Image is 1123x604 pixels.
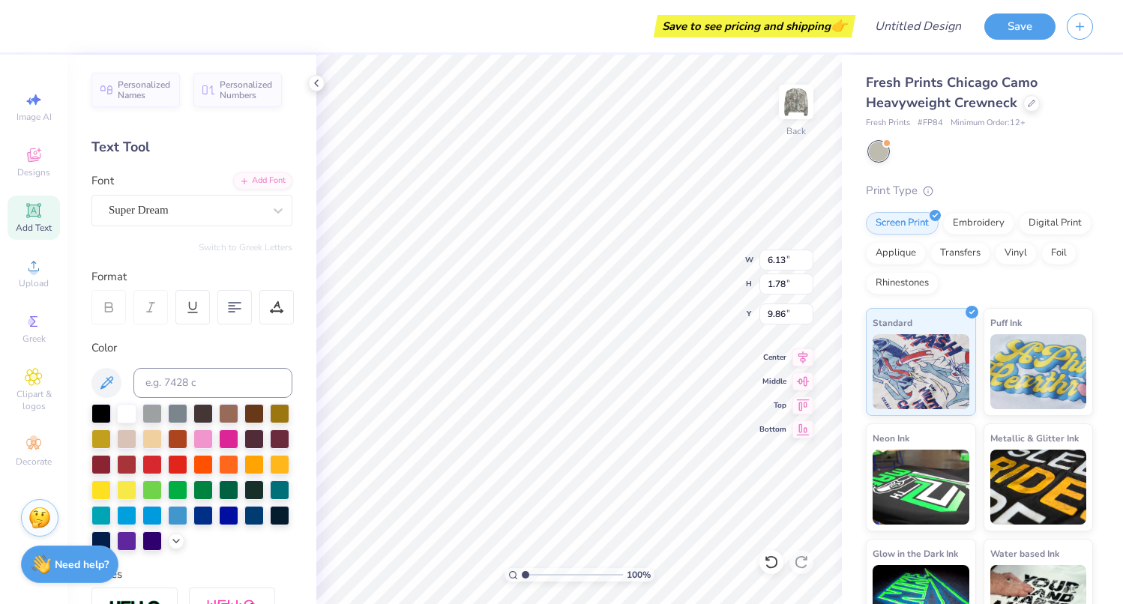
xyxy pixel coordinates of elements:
[91,339,292,357] div: Color
[873,430,909,446] span: Neon Ink
[657,15,852,37] div: Save to see pricing and shipping
[786,124,806,138] div: Back
[873,450,969,525] img: Neon Ink
[16,111,52,123] span: Image AI
[91,137,292,157] div: Text Tool
[863,11,973,41] input: Untitled Design
[951,117,1026,130] span: Minimum Order: 12 +
[1041,242,1077,265] div: Foil
[91,268,294,286] div: Format
[995,242,1037,265] div: Vinyl
[866,272,939,295] div: Rhinestones
[19,277,49,289] span: Upload
[16,222,52,234] span: Add Text
[866,242,926,265] div: Applique
[7,388,60,412] span: Clipart & logos
[133,368,292,398] input: e.g. 7428 c
[831,16,847,34] span: 👉
[759,352,786,363] span: Center
[866,117,910,130] span: Fresh Prints
[16,456,52,468] span: Decorate
[990,334,1087,409] img: Puff Ink
[91,566,292,583] div: Styles
[781,87,811,117] img: Back
[91,172,114,190] label: Font
[233,172,292,190] div: Add Font
[22,333,46,345] span: Greek
[943,212,1014,235] div: Embroidery
[990,546,1059,561] span: Water based Ink
[990,315,1022,330] span: Puff Ink
[930,242,990,265] div: Transfers
[873,546,958,561] span: Glow in the Dark Ink
[990,450,1087,525] img: Metallic & Glitter Ink
[918,117,943,130] span: # FP84
[873,334,969,409] img: Standard
[118,79,171,100] span: Personalized Names
[220,79,273,100] span: Personalized Numbers
[873,315,912,330] span: Standard
[759,424,786,435] span: Bottom
[984,13,1056,40] button: Save
[1019,212,1092,235] div: Digital Print
[866,212,939,235] div: Screen Print
[55,558,109,572] strong: Need help?
[866,73,1038,112] span: Fresh Prints Chicago Camo Heavyweight Crewneck
[866,182,1093,199] div: Print Type
[627,568,651,582] span: 100 %
[759,400,786,411] span: Top
[990,430,1079,446] span: Metallic & Glitter Ink
[199,241,292,253] button: Switch to Greek Letters
[17,166,50,178] span: Designs
[759,376,786,387] span: Middle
